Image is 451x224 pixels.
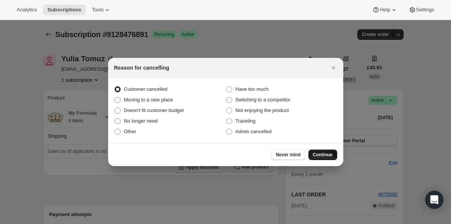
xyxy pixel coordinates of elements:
div: Open Intercom Messenger [425,191,443,209]
span: Never mind [276,152,300,158]
span: No longer need [124,118,158,124]
span: Moving to a new place [124,97,173,103]
span: Analytics [17,7,37,13]
span: Traveling [236,118,256,124]
button: Help [368,5,402,15]
span: Tools [92,7,104,13]
button: Subscriptions [43,5,86,15]
span: Admin cancelled [236,129,272,134]
span: Switching to a competitor [236,97,291,103]
button: Close [328,62,339,73]
h2: Reason for cancelling [114,64,169,72]
button: Analytics [12,5,41,15]
button: Never mind [271,149,305,160]
span: Have too much [236,86,269,92]
span: Customer cancelled [124,86,168,92]
button: Tools [87,5,116,15]
span: Doesn't fit customer budget [124,107,184,113]
span: Settings [416,7,434,13]
span: Help [380,7,390,13]
button: Settings [404,5,439,15]
button: Continue [308,149,337,160]
span: Subscriptions [47,7,81,13]
span: Other [124,129,137,134]
span: Not enjoying the product [236,107,289,113]
span: Continue [313,152,333,158]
